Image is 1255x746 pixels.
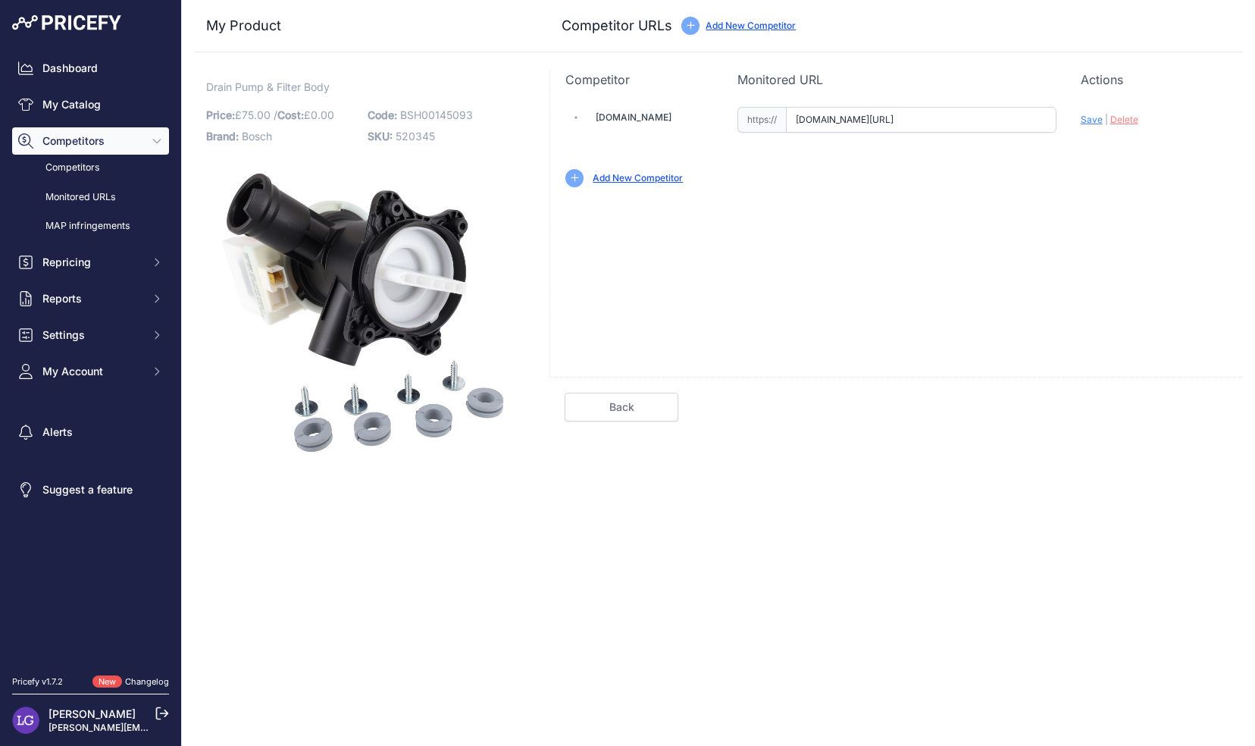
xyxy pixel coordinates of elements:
[12,476,169,503] a: Suggest a feature
[12,213,169,240] a: MAP infringements
[42,291,142,306] span: Reports
[12,127,169,155] button: Competitors
[400,108,473,121] span: BSH00145093
[311,108,334,121] span: 0.00
[49,722,357,733] a: [PERSON_NAME][EMAIL_ADDRESS][PERSON_NAME][DOMAIN_NAME]
[12,321,169,349] button: Settings
[206,77,330,96] span: Drain Pump & Filter Body
[1110,114,1138,125] span: Delete
[562,15,672,36] h3: Competitor URLs
[737,71,1056,89] p: Monitored URL
[737,107,786,133] span: https://
[12,418,169,446] a: Alerts
[1105,114,1108,125] span: |
[12,15,121,30] img: Pricefy Logo
[565,393,678,422] a: Back
[206,15,519,36] h3: My Product
[274,108,334,121] span: / £
[565,71,712,89] p: Competitor
[12,155,169,181] a: Competitors
[42,364,142,379] span: My Account
[396,130,435,143] span: 520345
[706,20,796,31] a: Add New Competitor
[12,285,169,312] button: Reports
[12,55,169,657] nav: Sidebar
[206,108,235,121] span: Price:
[12,91,169,118] a: My Catalog
[242,130,272,143] span: Bosch
[12,55,169,82] a: Dashboard
[368,108,397,121] span: Code:
[206,130,239,143] span: Brand:
[206,105,358,126] p: £
[49,707,136,720] a: [PERSON_NAME]
[92,675,122,688] span: New
[596,111,671,123] a: [DOMAIN_NAME]
[12,184,169,211] a: Monitored URLs
[42,328,142,343] span: Settings
[1081,71,1228,89] p: Actions
[42,255,142,270] span: Repricing
[593,172,683,183] a: Add New Competitor
[12,249,169,276] button: Repricing
[786,107,1056,133] input: bosch-home.co.uk/product
[12,358,169,385] button: My Account
[368,130,393,143] span: SKU:
[1081,114,1103,125] span: Save
[125,676,169,687] a: Changelog
[242,108,271,121] span: 75.00
[12,675,63,688] div: Pricefy v1.7.2
[42,133,142,149] span: Competitors
[277,108,304,121] span: Cost:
